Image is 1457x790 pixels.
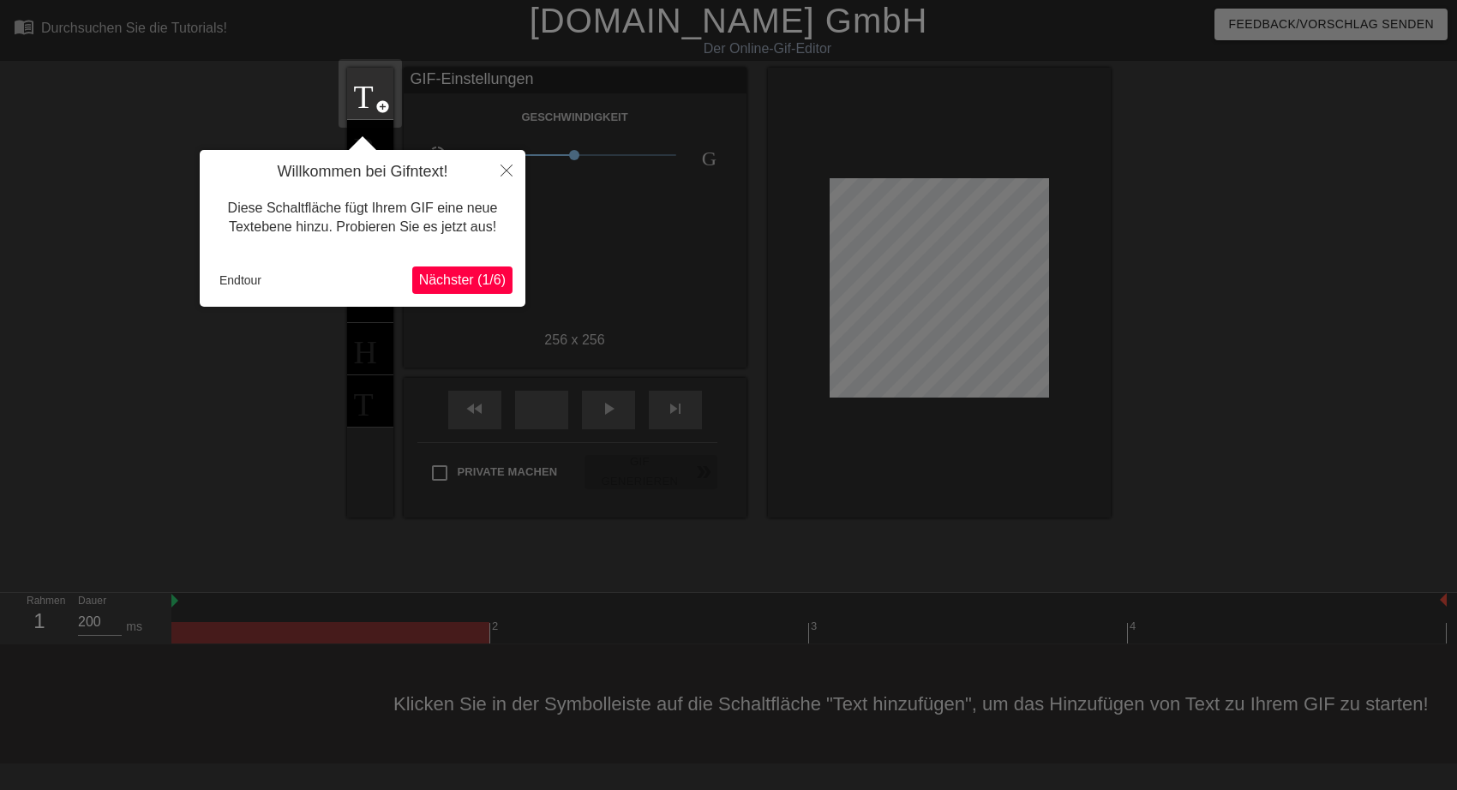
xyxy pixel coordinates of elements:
button: Schließen [488,150,525,189]
button: Endtour [213,267,268,293]
h4: Willkommen bei Gifntext! [213,163,513,182]
span: Nächster (1/6) [419,272,506,287]
div: Diese Schaltfläche fügt Ihrem GIF eine neue Textebene hinzu. Probieren Sie es jetzt aus! [213,182,513,254]
button: Nächster [412,266,513,294]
